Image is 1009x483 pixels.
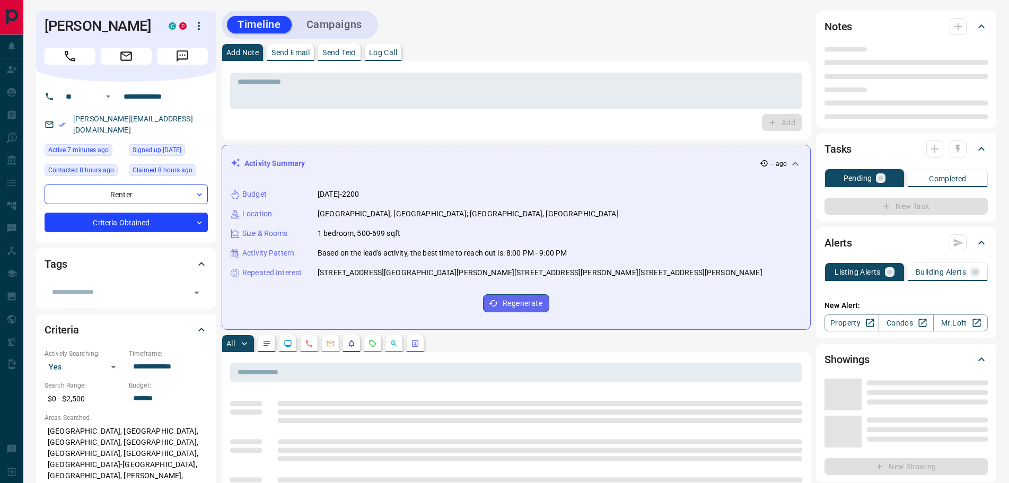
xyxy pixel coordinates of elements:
p: 1 bedroom, 500-699 sqft [318,228,400,239]
p: [STREET_ADDRESS][GEOGRAPHIC_DATA][PERSON_NAME][STREET_ADDRESS][PERSON_NAME][STREET_ADDRESS][PERSO... [318,267,762,278]
h1: [PERSON_NAME] [45,17,153,34]
div: Renter [45,185,208,204]
div: Notes [824,14,988,39]
span: Contacted 8 hours ago [48,165,114,175]
h2: Criteria [45,321,79,338]
p: Send Email [271,49,310,56]
p: Size & Rooms [242,228,288,239]
a: Mr.Loft [933,314,988,331]
p: Activity Pattern [242,248,294,259]
p: Activity Summary [244,158,305,169]
h2: Tags [45,256,67,273]
div: Tue Aug 12 2025 [129,164,208,179]
p: New Alert: [824,300,988,311]
button: Regenerate [483,294,549,312]
h2: Tasks [824,140,852,157]
p: Listing Alerts [835,268,881,276]
div: Tags [45,251,208,277]
p: Location [242,208,272,219]
span: Email [101,48,152,65]
p: Log Call [369,49,397,56]
p: [DATE]-2200 [318,189,359,200]
div: Mon Dec 07 2020 [129,144,208,159]
button: Timeline [227,16,292,33]
svg: Requests [368,339,377,348]
p: All [226,340,235,347]
svg: Email Verified [58,121,66,128]
div: Criteria Obtained [45,213,208,232]
p: Add Note [226,49,259,56]
a: Property [824,314,879,331]
div: Criteria [45,317,208,343]
svg: Notes [262,339,271,348]
svg: Lead Browsing Activity [284,339,292,348]
span: Claimed 8 hours ago [133,165,192,175]
h2: Notes [824,18,852,35]
button: Open [102,90,115,103]
div: Tasks [824,136,988,162]
div: property.ca [179,22,187,30]
p: Budget: [129,381,208,390]
p: Timeframe: [129,349,208,358]
p: Areas Searched: [45,413,208,423]
div: condos.ca [169,22,176,30]
a: Condos [879,314,933,331]
p: Send Text [322,49,356,56]
span: Call [45,48,95,65]
svg: Calls [305,339,313,348]
p: Actively Searching: [45,349,124,358]
p: $0 - $2,500 [45,390,124,408]
span: Signed up [DATE] [133,145,181,155]
div: Activity Summary-- ago [231,154,802,173]
svg: Agent Actions [411,339,419,348]
svg: Emails [326,339,335,348]
div: Tue Aug 12 2025 [45,164,124,179]
div: Alerts [824,230,988,256]
svg: Listing Alerts [347,339,356,348]
button: Open [189,285,204,300]
p: Repeated Interest [242,267,302,278]
h2: Showings [824,351,870,368]
div: Yes [45,358,124,375]
p: [GEOGRAPHIC_DATA], [GEOGRAPHIC_DATA]; [GEOGRAPHIC_DATA], [GEOGRAPHIC_DATA] [318,208,619,219]
p: Budget [242,189,267,200]
div: Tue Aug 12 2025 [45,144,124,159]
span: Active 7 minutes ago [48,145,109,155]
div: Showings [824,347,988,372]
h2: Alerts [824,234,852,251]
p: Completed [929,175,967,182]
p: Search Range: [45,381,124,390]
p: Building Alerts [916,268,966,276]
a: [PERSON_NAME][EMAIL_ADDRESS][DOMAIN_NAME] [73,115,193,134]
span: Message [157,48,208,65]
p: -- ago [770,159,787,169]
svg: Opportunities [390,339,398,348]
button: Campaigns [296,16,373,33]
p: Based on the lead's activity, the best time to reach out is: 8:00 PM - 9:00 PM [318,248,567,259]
p: Pending [844,174,872,182]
